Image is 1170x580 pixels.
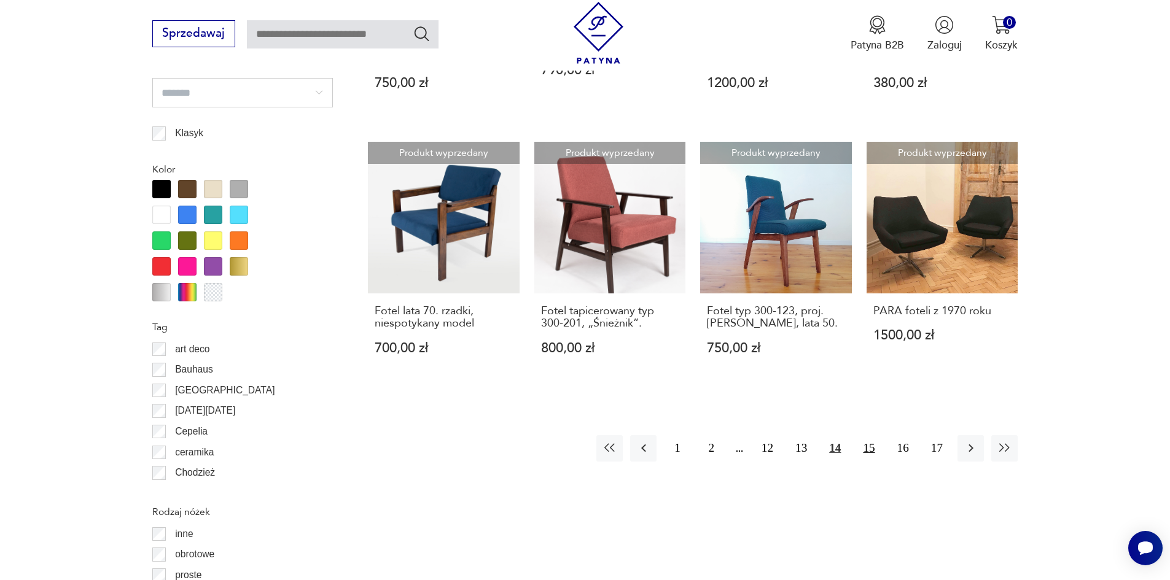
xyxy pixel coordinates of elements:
a: Produkt wyprzedanyPARA foteli z 1970 rokuPARA foteli z 1970 roku1500,00 zł [867,142,1018,384]
button: Patyna B2B [851,15,904,52]
p: Kolor [152,161,333,177]
h3: PARA foteli z 1970 roku [873,305,1012,317]
p: 790,00 zł [541,64,679,77]
p: Ćmielów [175,485,212,501]
p: Zaloguj [927,38,962,52]
button: Szukaj [413,25,431,42]
img: Patyna - sklep z meblami i dekoracjami vintage [567,2,630,64]
p: Tag [152,319,333,335]
h3: Fotel typ 300-123, proj. [PERSON_NAME], lata 50. [707,305,845,330]
a: Produkt wyprzedanyFotel typ 300-123, proj. Mieczysław Puchała, lata 50.Fotel typ 300-123, proj. [... [700,142,852,384]
a: Produkt wyprzedanyFotel lata 70. rzadki, niespotykany modelFotel lata 70. rzadki, niespotykany mo... [368,142,520,384]
button: 1 [664,435,690,462]
button: 12 [754,435,781,462]
button: Sprzedawaj [152,20,235,47]
button: 13 [788,435,814,462]
button: 2 [698,435,725,462]
p: 1500,00 zł [873,329,1012,342]
p: art deco [175,341,209,357]
p: 700,00 zł [375,342,513,355]
p: obrotowe [175,546,214,562]
div: 0 [1003,16,1016,29]
iframe: Smartsupp widget button [1128,531,1163,565]
button: 15 [856,435,882,462]
button: 0Koszyk [985,15,1018,52]
a: Ikona medaluPatyna B2B [851,15,904,52]
p: 750,00 zł [707,342,845,355]
p: ceramika [175,444,214,460]
p: Patyna B2B [851,38,904,52]
p: Klasyk [175,125,203,141]
p: Chodzież [175,465,215,481]
button: Zaloguj [927,15,962,52]
a: Sprzedawaj [152,29,235,39]
p: 800,00 zł [541,342,679,355]
h3: Fotel tapicerowany typ 300-201, „Śnieżnik”. [541,305,679,330]
p: Koszyk [985,38,1018,52]
h3: Fotel lata 70. rzadki, niespotykany model [375,305,513,330]
button: 16 [890,435,916,462]
img: Ikona koszyka [992,15,1011,34]
p: 1200,00 zł [707,77,845,90]
p: 380,00 zł [873,77,1012,90]
p: inne [175,526,193,542]
p: [DATE][DATE] [175,403,235,419]
p: Rodzaj nóżek [152,504,333,520]
img: Ikonka użytkownika [935,15,954,34]
p: Bauhaus [175,362,213,377]
p: Cepelia [175,423,208,439]
button: 14 [822,435,848,462]
img: Ikona medalu [868,15,887,34]
button: 17 [924,435,950,462]
p: [GEOGRAPHIC_DATA] [175,382,275,398]
p: 750,00 zł [375,77,513,90]
a: Produkt wyprzedanyFotel tapicerowany typ 300-201, „Śnieżnik”.Fotel tapicerowany typ 300-201, „Śni... [534,142,686,384]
